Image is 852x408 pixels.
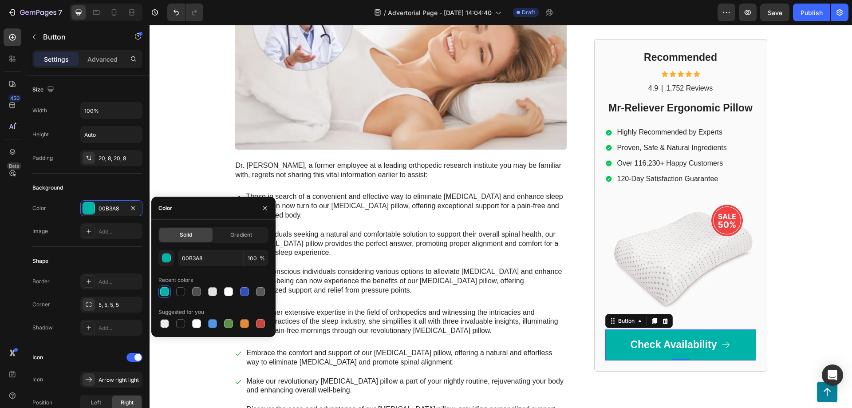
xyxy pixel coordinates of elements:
p: Highly Recommended by Experts [468,103,577,113]
div: Add... [99,278,140,286]
p: Dr. [PERSON_NAME], a former employee at a leading orthopedic research institute you may be famili... [86,136,416,155]
div: Corner [32,301,50,309]
p: Proven, Safe & Natural Ingredients [468,119,577,128]
div: Publish [801,8,823,17]
p: 120-Day Satisfaction Guarantee [468,150,577,159]
div: Recent colors [158,276,193,284]
div: Icon [32,376,43,384]
div: Color [32,204,46,212]
div: Padding [32,154,53,162]
span: Advertorial Page - [DATE] 14:04:40 [388,8,492,17]
span: Gradient [230,231,252,239]
p: Button [43,32,118,42]
img: gempages_581638642854789900-75ef73fc-1be6-4d70-8e45-080e0184f367.webp [456,171,607,294]
div: Add... [99,324,140,332]
p: Make our revolutionary [MEDICAL_DATA] pillow a part of your nightly routine, rejuvenating your bo... [97,352,416,371]
span: / [384,8,386,17]
p: 1,752 Reviews [517,59,563,68]
div: Width [32,107,47,115]
p: Over 116,230+ Happy Customers [468,134,577,143]
p: Settings [44,55,69,64]
button: Publish [793,4,830,21]
p: For individuals seeking a natural and comfortable solution to support their overall spinal health... [97,205,416,233]
div: Arrow right light [99,376,140,384]
h2: Recommended [456,25,607,40]
div: Open Intercom Messenger [822,364,843,386]
div: Icon [32,353,43,361]
p: Those in search of a convenient and effective way to eliminate [MEDICAL_DATA] and enhance sleep q... [97,167,416,195]
input: Auto [81,103,142,119]
div: Button [467,292,487,300]
p: Advanced [87,55,118,64]
input: Auto [81,127,142,143]
div: Border [32,277,50,285]
div: 450 [8,95,21,102]
p: | [512,59,513,68]
div: Undo/Redo [167,4,203,21]
div: 00B3A8 [99,205,124,213]
h2: Mr-Reliever Ergonomic Pillow [456,76,607,91]
p: 7 [58,7,62,18]
div: 20, 8, 20, 8 [99,154,140,162]
div: Shape [32,257,48,265]
p: 4.9 [499,59,509,68]
a: Check Availability [456,305,607,336]
button: Save [760,4,789,21]
div: Beta [7,162,21,170]
p: Leveraging her extensive expertise in the field of orthopedics and witnessing the intricacies and... [86,283,416,311]
iframe: Design area [150,25,852,408]
div: Color [158,204,172,212]
p: Check Availability [481,313,567,327]
div: Image [32,227,48,235]
div: Background [32,184,63,192]
input: Eg: FFFFFF [178,250,244,266]
span: Right [121,399,134,407]
span: Left [91,399,101,407]
button: 7 [4,4,66,21]
span: Solid [180,231,192,239]
div: Position [32,399,52,407]
span: % [260,254,265,262]
span: Save [768,9,782,16]
div: Size [32,84,56,96]
div: Shadow [32,324,53,332]
div: Suggested for you [158,308,204,316]
p: Health-conscious individuals considering various options to alleviate [MEDICAL_DATA] and enhance ... [97,242,416,270]
div: Height [32,131,49,139]
div: 5, 5, 5, 5 [99,301,140,309]
div: Add... [99,228,140,236]
span: Draft [522,8,535,16]
p: Embrace the comfort and support of our [MEDICAL_DATA] pillow, offering a natural and effortless w... [97,324,416,342]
